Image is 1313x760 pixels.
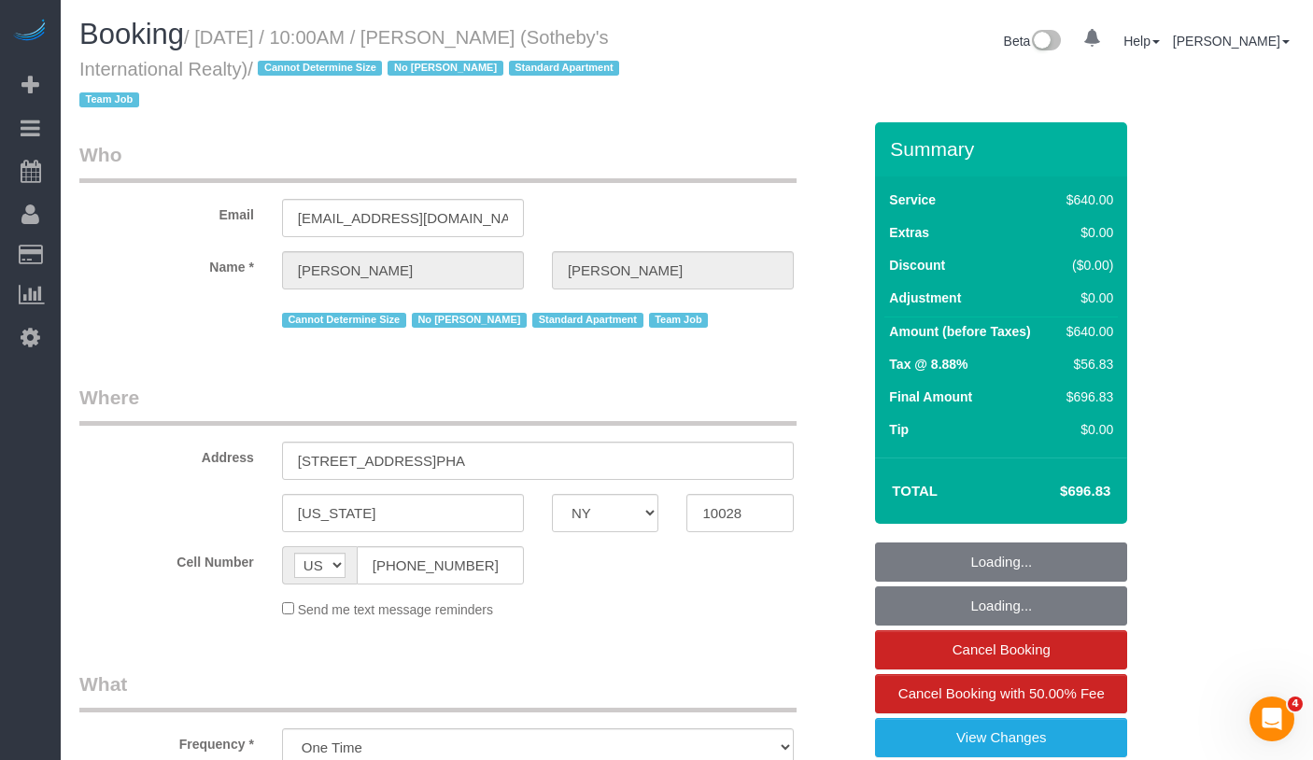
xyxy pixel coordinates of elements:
span: Standard Apartment [509,61,620,76]
img: Automaid Logo [11,19,49,45]
label: Tax @ 8.88% [889,355,967,373]
div: $640.00 [1059,322,1113,341]
span: Send me text message reminders [298,602,493,617]
h4: $696.83 [1004,484,1110,500]
input: First Name [282,251,524,289]
legend: Who [79,141,797,183]
span: Cannot Determine Size [258,61,382,76]
label: Address [65,442,268,467]
input: Cell Number [357,546,524,584]
div: $640.00 [1059,190,1113,209]
span: Team Job [649,313,709,328]
iframe: Intercom live chat [1249,697,1294,741]
div: $0.00 [1059,420,1113,439]
div: $56.83 [1059,355,1113,373]
label: Tip [889,420,909,439]
span: Standard Apartment [532,313,643,328]
input: Email [282,199,524,237]
div: $0.00 [1059,223,1113,242]
img: New interface [1030,30,1061,54]
span: 4 [1288,697,1303,711]
input: City [282,494,524,532]
input: Zip Code [686,494,794,532]
span: Cancel Booking with 50.00% Fee [898,685,1105,701]
label: Name * [65,251,268,276]
legend: What [79,670,797,712]
a: Beta [1004,34,1062,49]
label: Extras [889,223,929,242]
span: Cannot Determine Size [282,313,406,328]
h3: Summary [890,138,1118,160]
label: Cell Number [65,546,268,571]
a: [PERSON_NAME] [1173,34,1290,49]
label: Discount [889,256,945,274]
label: Adjustment [889,289,961,307]
legend: Where [79,384,797,426]
span: Booking [79,18,184,50]
label: Amount (before Taxes) [889,322,1030,341]
span: / [79,59,625,111]
a: Help [1123,34,1160,49]
label: Service [889,190,936,209]
span: Team Job [79,92,139,107]
small: / [DATE] / 10:00AM / [PERSON_NAME] (Sotheby's International Realty) [79,27,625,111]
div: $0.00 [1059,289,1113,307]
label: Frequency * [65,728,268,753]
span: No [PERSON_NAME] [388,61,502,76]
strong: Total [892,483,938,499]
span: No [PERSON_NAME] [412,313,527,328]
input: Last Name [552,251,794,289]
div: $696.83 [1059,387,1113,406]
div: ($0.00) [1059,256,1113,274]
label: Final Amount [889,387,972,406]
a: Cancel Booking [875,630,1127,669]
a: View Changes [875,718,1127,757]
a: Cancel Booking with 50.00% Fee [875,674,1127,713]
label: Email [65,199,268,224]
